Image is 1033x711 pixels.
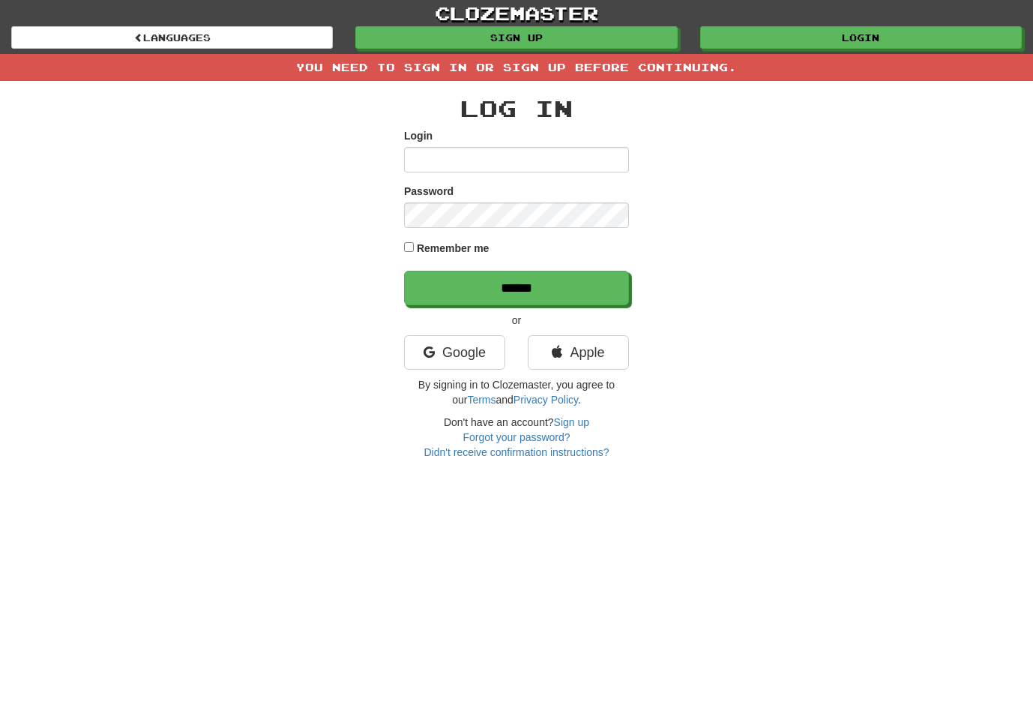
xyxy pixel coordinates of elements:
a: Sign up [554,416,589,428]
a: Forgot your password? [463,431,570,443]
p: or [404,313,629,328]
label: Remember me [417,241,490,256]
a: Privacy Policy [514,394,578,406]
a: Apple [528,335,629,370]
a: Login [700,26,1022,49]
div: Don't have an account? [404,415,629,460]
a: Sign up [355,26,677,49]
p: By signing in to Clozemaster, you agree to our and . [404,377,629,407]
a: Languages [11,26,333,49]
label: Password [404,184,454,199]
a: Didn't receive confirmation instructions? [424,446,609,458]
a: Terms [467,394,496,406]
h2: Log In [404,96,629,121]
label: Login [404,128,433,143]
a: Google [404,335,505,370]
